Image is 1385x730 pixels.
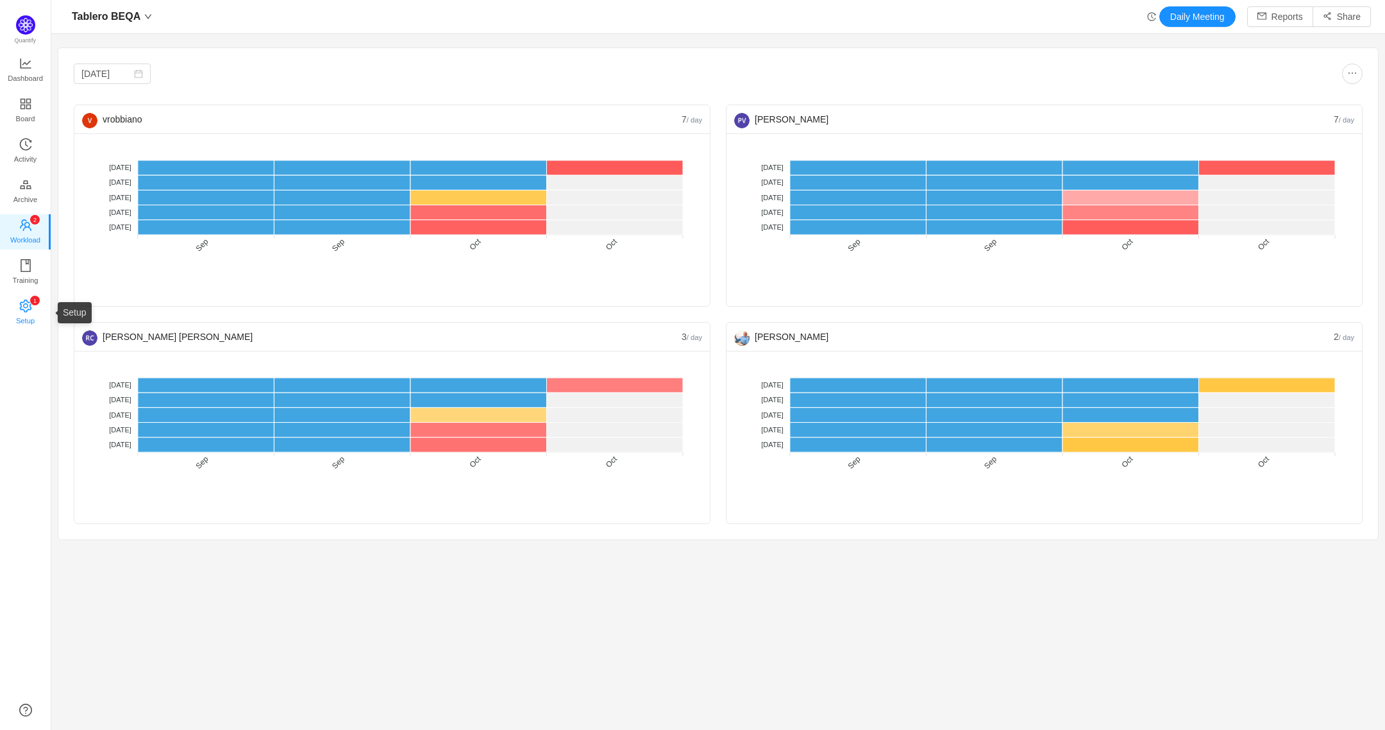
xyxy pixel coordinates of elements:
tspan: Oct [604,454,619,470]
small: / day [1339,116,1354,124]
tspan: [DATE] [109,178,131,186]
span: 7 [1334,114,1354,124]
span: Training [12,267,38,293]
i: icon: appstore [19,98,32,110]
p: 2 [33,215,36,225]
tspan: [DATE] [761,178,784,186]
i: icon: line-chart [19,57,32,70]
tspan: [DATE] [109,426,131,434]
img: a3f4062d195f115489db4f6a8b51142a [734,113,750,128]
img: 470f31c993833be222920ccfb78592cf [734,330,750,346]
tspan: Sep [982,454,998,470]
tspan: [DATE] [761,223,784,231]
tspan: Oct [604,237,619,252]
sup: 2 [30,215,40,225]
small: / day [687,334,702,341]
tspan: [DATE] [109,441,131,448]
i: icon: gold [19,178,32,191]
span: Activity [14,146,37,172]
a: Activity [19,139,32,164]
tspan: Sep [194,454,210,470]
tspan: [DATE] [761,411,784,419]
sup: 1 [30,296,40,305]
span: Tablero BEQA [72,6,140,27]
tspan: Oct [467,237,483,252]
a: Archive [19,179,32,205]
i: icon: book [19,259,32,272]
small: / day [1339,334,1354,341]
tspan: Oct [1120,454,1135,470]
input: Select date [74,64,151,84]
button: icon: ellipsis [1342,64,1363,84]
tspan: [DATE] [761,396,784,403]
a: icon: teamWorkload [19,219,32,245]
tspan: Oct [1120,237,1135,252]
button: icon: mailReports [1247,6,1313,27]
a: Dashboard [19,58,32,83]
tspan: [DATE] [109,208,131,216]
tspan: [DATE] [761,208,784,216]
a: Board [19,98,32,124]
tspan: [DATE] [761,194,784,201]
i: icon: calendar [134,69,143,78]
span: 3 [682,332,702,342]
img: b419589996514fdd2c7c0d9b37d80cca [82,330,97,346]
tspan: Sep [330,237,346,253]
button: Daily Meeting [1159,6,1236,27]
div: [PERSON_NAME] [PERSON_NAME] [82,323,682,351]
button: icon: share-altShare [1313,6,1371,27]
tspan: [DATE] [109,164,131,171]
tspan: Oct [467,454,483,470]
tspan: Sep [194,237,210,253]
tspan: Sep [846,454,862,470]
a: icon: settingSetup [19,300,32,326]
span: Archive [13,187,37,212]
tspan: [DATE] [109,381,131,389]
span: 7 [682,114,702,124]
span: Dashboard [8,65,43,91]
a: Training [19,260,32,285]
tspan: Oct [1256,454,1272,470]
div: [PERSON_NAME] [734,323,1334,351]
tspan: Sep [846,237,862,253]
span: Workload [10,227,40,253]
span: Setup [16,308,35,334]
i: icon: team [19,219,32,232]
i: icon: setting [19,300,32,312]
tspan: Sep [330,454,346,470]
tspan: [DATE] [109,194,131,201]
span: 2 [1334,332,1354,342]
i: icon: history [1147,12,1156,21]
span: Board [16,106,35,132]
img: Quantify [16,15,35,35]
a: icon: question-circle [19,704,32,717]
tspan: [DATE] [761,381,784,389]
span: Quantify [15,37,37,44]
tspan: [DATE] [761,441,784,448]
i: icon: down [144,13,152,21]
tspan: [DATE] [109,396,131,403]
img: 59beeddb7f461d5bd49ce02d0dd3f66d [82,113,97,128]
tspan: Sep [982,237,998,253]
div: vrobbiano [82,105,682,133]
small: / day [687,116,702,124]
tspan: [DATE] [109,223,131,231]
tspan: [DATE] [109,411,131,419]
p: 1 [33,296,36,305]
tspan: [DATE] [761,426,784,434]
i: icon: history [19,138,32,151]
tspan: [DATE] [761,164,784,171]
div: [PERSON_NAME] [734,105,1334,133]
tspan: Oct [1256,237,1272,252]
